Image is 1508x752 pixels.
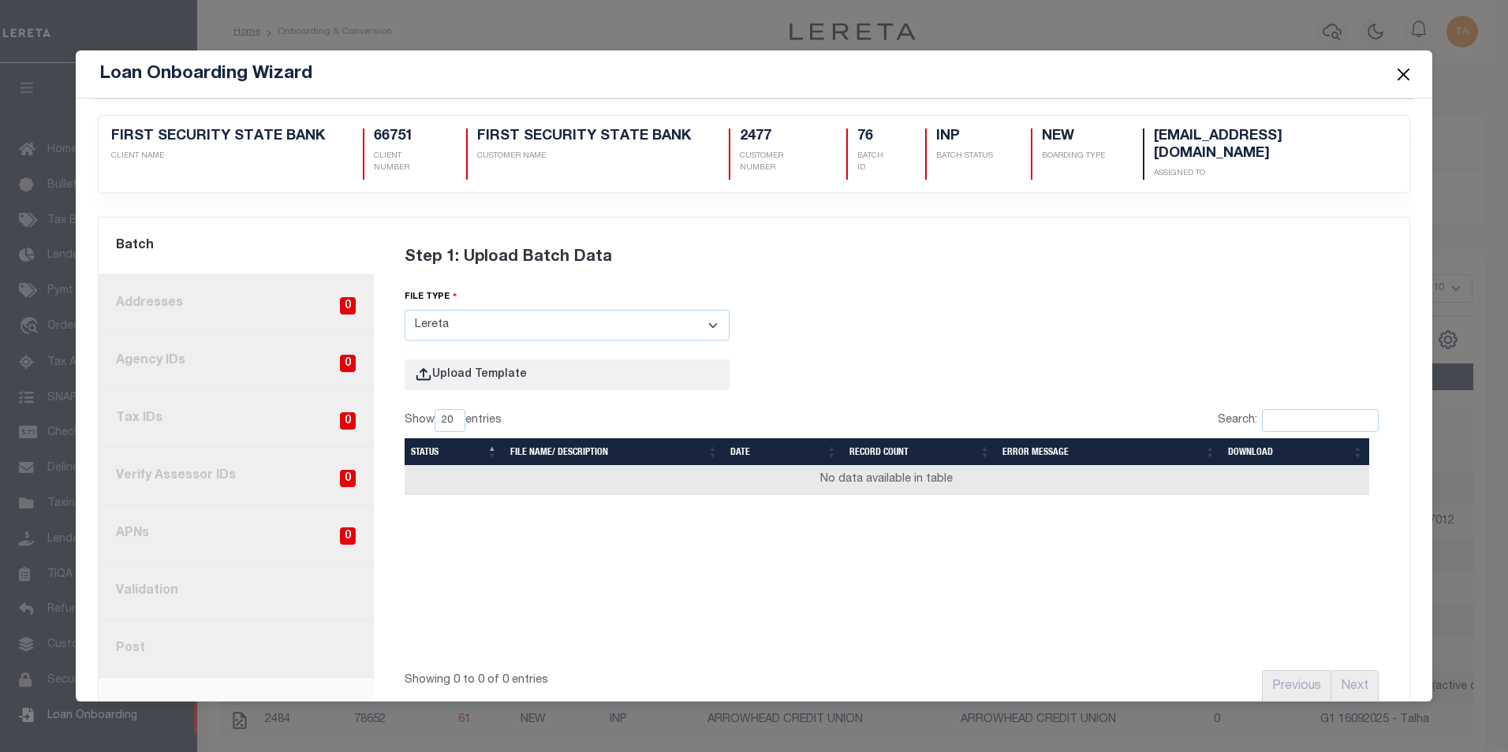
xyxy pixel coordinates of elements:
[1393,64,1413,84] button: Close
[99,333,374,390] a: Agency IDs0
[996,438,1222,465] th: Error Message: activate to sort column ascending
[1154,168,1359,180] p: Assigned To
[857,128,888,146] h5: 76
[99,218,374,275] a: Batch
[405,409,502,432] label: Show entries
[504,438,725,465] th: File Name/ Description: activate to sort column ascending
[477,128,691,146] h5: FIRST SECURITY STATE BANK
[99,63,312,85] h5: Loan Onboarding Wizard
[99,448,374,505] a: Verify Assessor IDs0
[936,128,993,146] h5: INP
[740,128,808,146] h5: 2477
[857,151,888,174] p: BATCH ID
[99,390,374,448] a: Tax IDs0
[340,355,356,373] span: 0
[99,563,374,620] a: Validation
[843,438,996,465] th: Record Count: activate to sort column ascending
[405,289,457,304] label: file type
[405,662,799,689] div: Showing 0 to 0 of 0 entries
[405,227,1379,289] div: Step 1: Upload Batch Data
[99,275,374,333] a: Addresses0
[1042,151,1105,162] p: Boarding Type
[99,505,374,563] a: APNs0
[340,527,356,545] span: 0
[435,409,465,432] select: Showentries
[111,151,325,162] p: CLIENT NAME
[1222,438,1369,465] th: Download: activate to sort column ascending
[374,128,429,146] h5: 66751
[1262,409,1379,432] input: Search:
[405,438,504,465] th: Status: activate to sort column descending
[724,438,843,465] th: Date: activate to sort column ascending
[1218,409,1379,432] label: Search:
[1042,128,1105,146] h5: NEW
[340,297,356,315] span: 0
[477,151,691,162] p: CUSTOMER NAME
[111,128,325,146] h5: FIRST SECURITY STATE BANK
[405,465,1369,495] td: No data available in table
[99,620,374,678] a: Post
[936,151,993,162] p: BATCH STATUS
[374,151,429,174] p: CLIENT NUMBER
[405,359,730,390] div: Upload Template
[740,151,808,174] p: CUSTOMER NUMBER
[340,470,356,488] span: 0
[1154,128,1359,162] h5: [EMAIL_ADDRESS][DOMAIN_NAME]
[340,412,356,430] span: 0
